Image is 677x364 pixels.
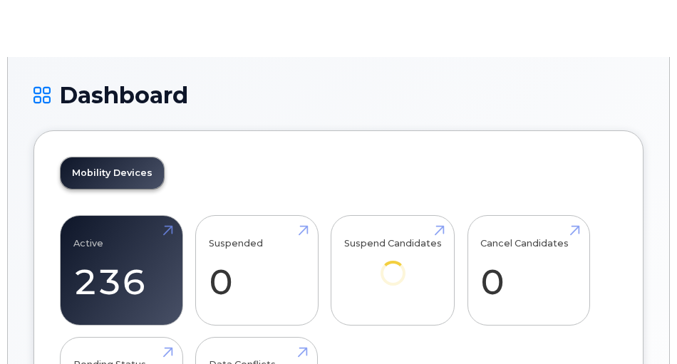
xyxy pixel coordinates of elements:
[344,224,442,306] a: Suspend Candidates
[61,157,164,189] a: Mobility Devices
[73,224,170,318] a: Active 236
[33,83,644,108] h1: Dashboard
[480,224,577,318] a: Cancel Candidates 0
[209,224,305,318] a: Suspended 0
